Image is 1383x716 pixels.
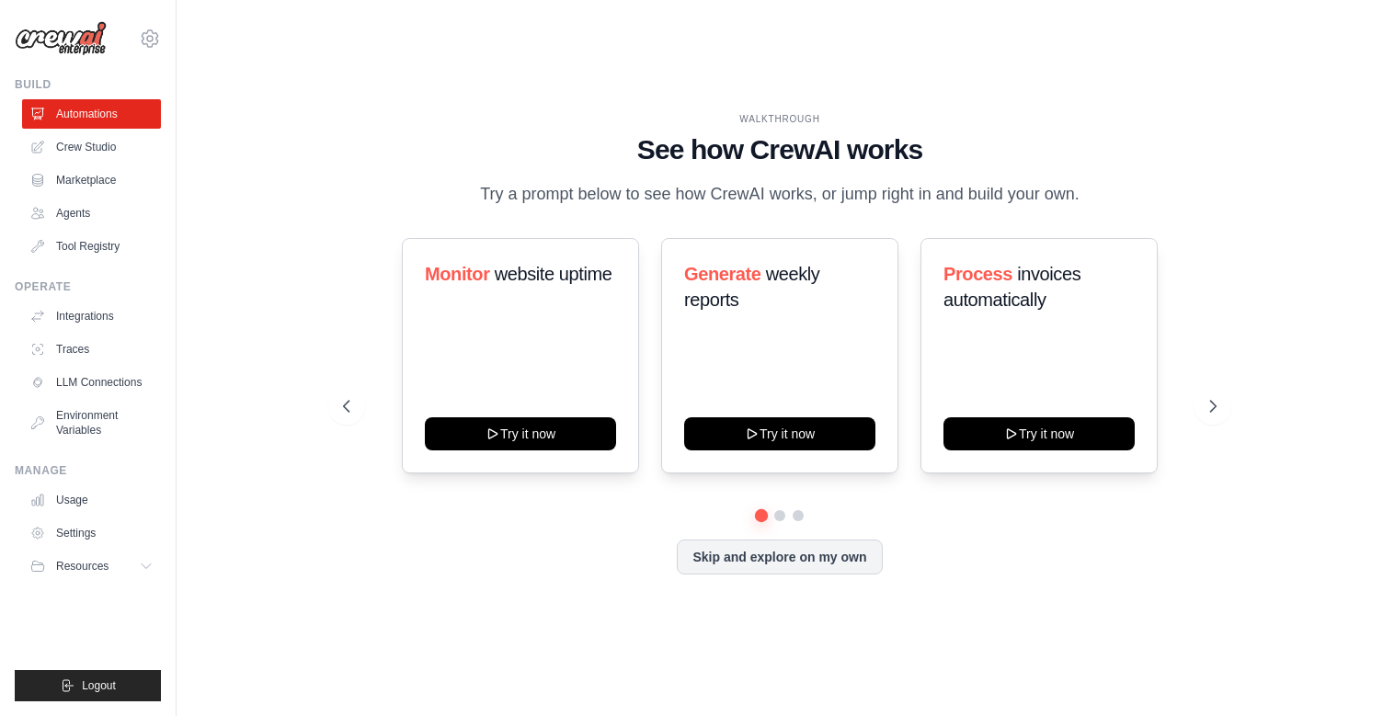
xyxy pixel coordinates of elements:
a: Crew Studio [22,132,161,162]
button: Try it now [425,417,616,450]
a: Agents [22,199,161,228]
button: Try it now [943,417,1135,450]
span: weekly reports [684,264,819,310]
a: Usage [22,485,161,515]
span: Resources [56,559,109,574]
a: Traces [22,335,161,364]
a: Settings [22,518,161,548]
div: Manage [15,463,161,478]
span: website uptime [494,264,611,284]
p: Try a prompt below to see how CrewAI works, or jump right in and build your own. [471,181,1089,208]
button: Try it now [684,417,875,450]
button: Resources [22,551,161,581]
a: Environment Variables [22,401,161,445]
button: Logout [15,670,161,701]
div: WALKTHROUGH [343,112,1217,126]
a: Automations [22,99,161,129]
a: LLM Connections [22,368,161,397]
div: Operate [15,279,161,294]
span: Logout [82,678,116,693]
span: Generate [684,264,761,284]
div: Build [15,77,161,92]
button: Skip and explore on my own [677,540,882,574]
span: Monitor [425,264,490,284]
span: invoices automatically [943,264,1080,310]
a: Integrations [22,301,161,331]
img: Logo [15,21,107,56]
span: Process [943,264,1012,284]
a: Tool Registry [22,232,161,261]
h1: See how CrewAI works [343,133,1217,166]
a: Marketplace [22,165,161,195]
